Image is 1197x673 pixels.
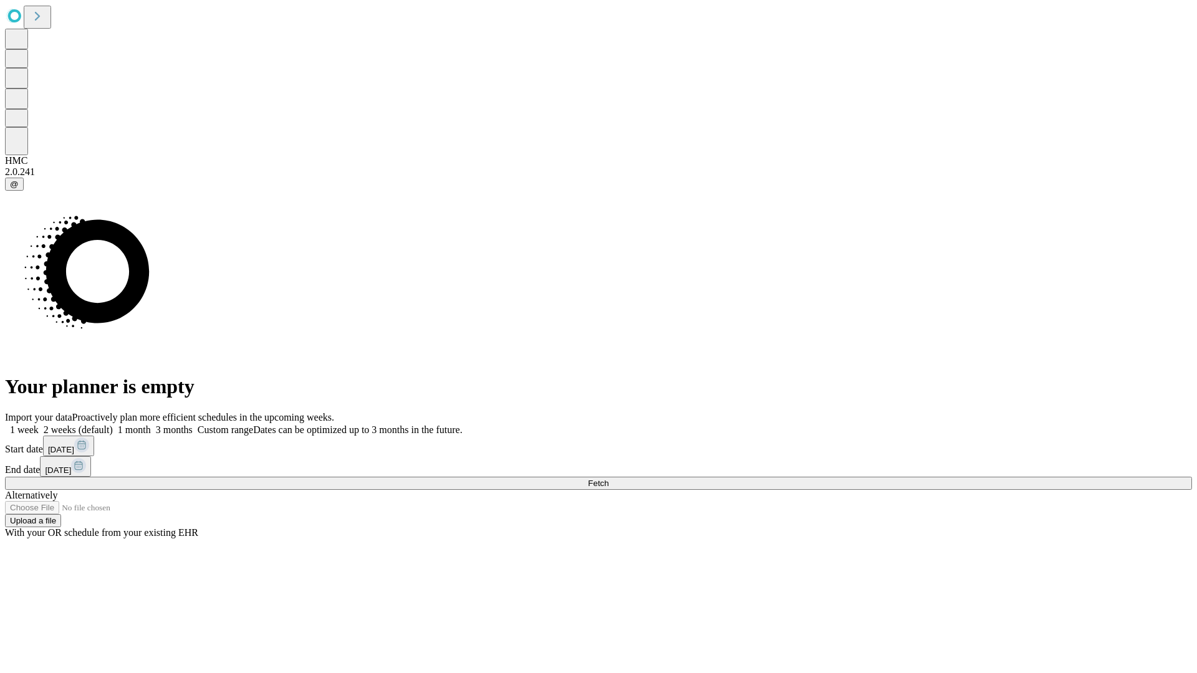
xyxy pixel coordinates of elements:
[5,527,198,538] span: With your OR schedule from your existing EHR
[5,412,72,422] span: Import your data
[10,179,19,189] span: @
[10,424,39,435] span: 1 week
[40,456,91,477] button: [DATE]
[5,436,1192,456] div: Start date
[118,424,151,435] span: 1 month
[5,490,57,500] span: Alternatively
[45,465,71,475] span: [DATE]
[5,155,1192,166] div: HMC
[5,375,1192,398] h1: Your planner is empty
[72,412,334,422] span: Proactively plan more efficient schedules in the upcoming weeks.
[253,424,462,435] span: Dates can be optimized up to 3 months in the future.
[156,424,193,435] span: 3 months
[43,436,94,456] button: [DATE]
[5,456,1192,477] div: End date
[5,178,24,191] button: @
[588,479,608,488] span: Fetch
[5,514,61,527] button: Upload a file
[5,166,1192,178] div: 2.0.241
[5,477,1192,490] button: Fetch
[48,445,74,454] span: [DATE]
[44,424,113,435] span: 2 weeks (default)
[198,424,253,435] span: Custom range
